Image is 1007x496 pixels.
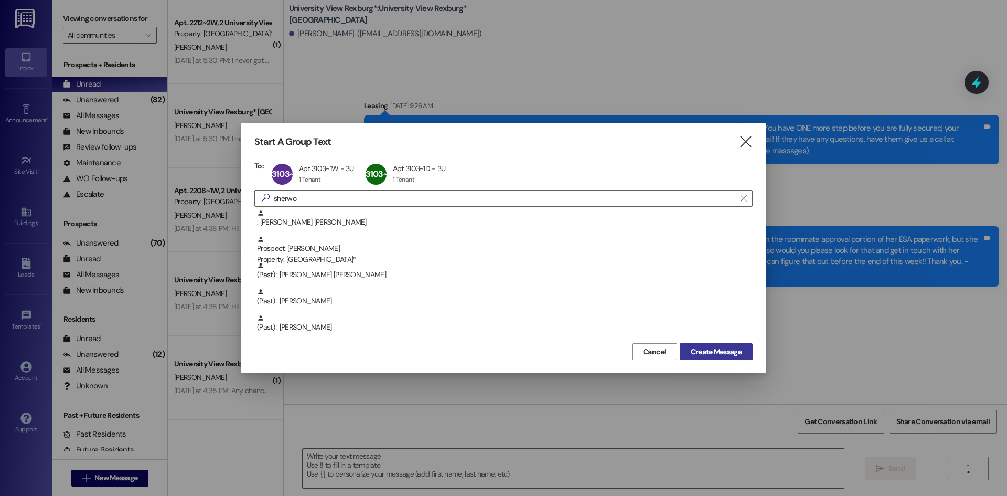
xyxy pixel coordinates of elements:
div: (Past) : [PERSON_NAME] [PERSON_NAME] [254,262,753,288]
span: 3103~1D [366,168,395,180]
div: Prospect: [PERSON_NAME]Property: [GEOGRAPHIC_DATA]* [254,236,753,262]
span: 3103~1W [272,168,304,180]
span: Cancel [643,346,666,357]
div: Property: [GEOGRAPHIC_DATA]* [257,254,753,265]
div: : [PERSON_NAME] [PERSON_NAME] [254,209,753,236]
button: Clear text [735,191,752,206]
button: Create Message [680,343,753,360]
i:  [257,193,274,204]
span: Create Message [691,346,742,357]
div: (Past) : [PERSON_NAME] [254,288,753,314]
div: (Past) : [PERSON_NAME] [PERSON_NAME] [257,262,753,280]
div: 1 Tenant [393,175,414,184]
h3: To: [254,161,264,171]
div: Apt 3103~1W - 3U [299,164,354,173]
div: (Past) : [PERSON_NAME] [254,314,753,341]
div: Apt 3103~1D - 3U [393,164,446,173]
div: Prospect: [PERSON_NAME] [257,236,753,266]
div: : [PERSON_NAME] [PERSON_NAME] [257,209,753,228]
div: (Past) : [PERSON_NAME] [257,314,753,333]
div: (Past) : [PERSON_NAME] [257,288,753,307]
i:  [738,136,753,147]
div: 1 Tenant [299,175,320,184]
button: Cancel [632,343,677,360]
h3: Start A Group Text [254,136,331,148]
i:  [741,194,746,203]
input: Search for any contact or apartment [274,191,735,206]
